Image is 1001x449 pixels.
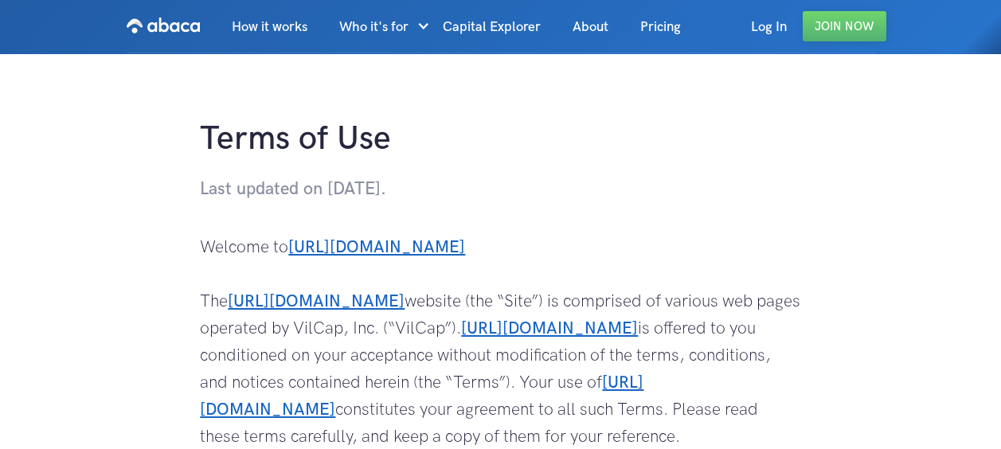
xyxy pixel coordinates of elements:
[228,291,405,311] a: [URL][DOMAIN_NAME]
[461,318,638,338] a: [URL][DOMAIN_NAME]
[288,237,465,257] a: [URL][DOMAIN_NAME]‍
[803,11,886,41] a: Join Now
[200,177,800,202] h4: Last updated on [DATE].
[200,118,800,161] h1: Terms of Use
[127,13,200,38] img: Abaca logo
